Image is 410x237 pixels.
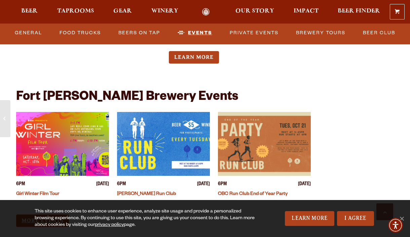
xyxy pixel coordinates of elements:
a: Winery [147,8,183,16]
a: Gear [109,8,136,16]
span: 6PM [218,181,227,188]
a: Beer [17,8,42,16]
span: [DATE] [298,181,311,188]
span: Winery [151,8,178,14]
a: Impact [289,8,323,16]
a: View event details [218,112,311,176]
a: Beer Finder [333,8,384,16]
a: [PERSON_NAME] Run Club [117,192,176,197]
a: Private Events [227,25,281,41]
a: View event details [16,112,109,176]
a: General [12,25,45,41]
a: Girl Winter Film Tour [16,192,59,197]
a: Events [175,25,215,41]
h2: Fort [PERSON_NAME] Brewery Events [16,90,238,105]
a: Beer Club [360,25,398,41]
a: Beers on Tap [116,25,163,41]
span: 6PM [16,181,25,188]
a: OBC Run Club End of Year Party [218,192,288,197]
div: This site uses cookies to enhance user experience, analyze site usage and provide a personalized ... [35,208,260,229]
a: Learn more about Odell Run Club [169,51,219,64]
span: 6PM [117,181,126,188]
span: [DATE] [197,181,210,188]
a: Taprooms [53,8,99,16]
a: I Agree [337,211,374,226]
a: Food Trucks [57,25,104,41]
span: Impact [294,8,319,14]
span: Beer Finder [338,8,380,14]
span: Our Story [235,8,274,14]
a: View event details [117,112,210,176]
span: Gear [113,8,132,14]
a: Brewery Tours [293,25,348,41]
span: Taprooms [57,8,94,14]
span: [DATE] [96,181,109,188]
a: privacy policy [95,223,124,228]
a: Odell Home [193,8,219,16]
div: Accessibility Menu [388,218,403,233]
a: Learn More [285,211,334,226]
span: Beer [21,8,38,14]
a: Our Story [231,8,278,16]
